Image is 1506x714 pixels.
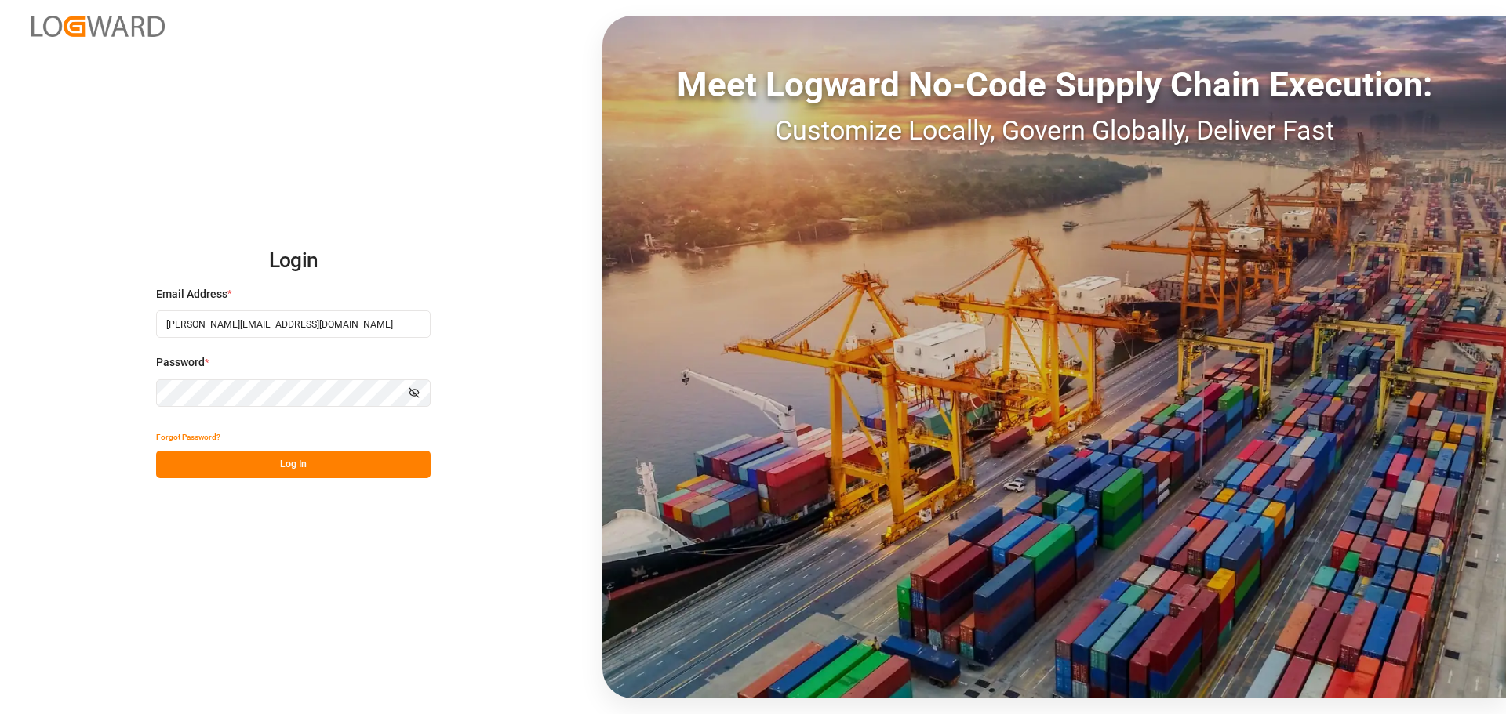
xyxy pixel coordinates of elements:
[602,59,1506,111] div: Meet Logward No-Code Supply Chain Execution:
[156,423,220,451] button: Forgot Password?
[31,16,165,37] img: Logward_new_orange.png
[156,286,227,303] span: Email Address
[156,310,431,338] input: Enter your email
[156,354,205,371] span: Password
[156,236,431,286] h2: Login
[156,451,431,478] button: Log In
[602,111,1506,150] div: Customize Locally, Govern Globally, Deliver Fast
